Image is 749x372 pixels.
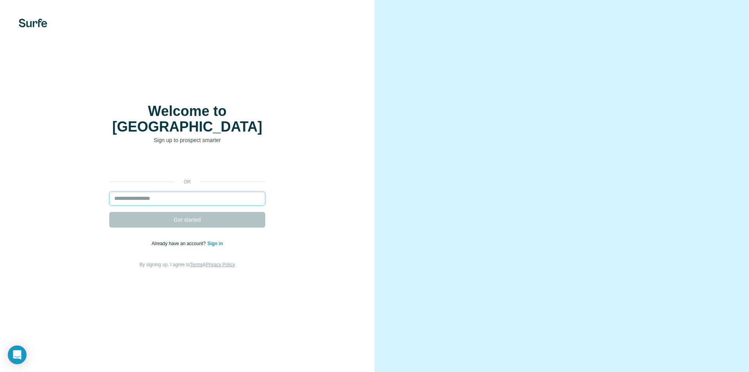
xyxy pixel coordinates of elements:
[109,103,265,135] h1: Welcome to [GEOGRAPHIC_DATA]
[190,262,203,267] a: Terms
[105,156,269,173] iframe: Sign in with Google Button
[207,241,223,246] a: Sign in
[206,262,235,267] a: Privacy Policy
[140,262,235,267] span: By signing up, I agree to &
[8,345,27,364] div: Open Intercom Messenger
[152,241,208,246] span: Already have an account?
[175,178,200,185] p: or
[109,136,265,144] p: Sign up to prospect smarter
[19,19,47,27] img: Surfe's logo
